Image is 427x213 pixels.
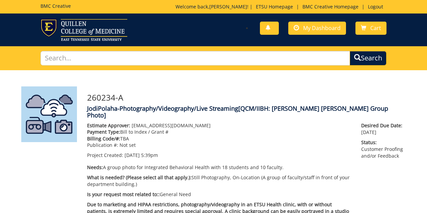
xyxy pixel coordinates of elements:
p: Welcome back, ! | | | [176,3,386,10]
p: [DATE] [361,122,406,136]
p: Still Photography, On-Location (A group of faculty/staff in front of your department building.) [87,174,351,188]
h3: 260234-A [87,93,406,102]
input: Search... [41,51,350,65]
a: Logout [365,3,386,10]
a: BMC Creative Homepage [299,3,362,10]
span: Project Created: [87,152,123,158]
img: ETSU logo [41,19,127,41]
span: Billing Code/#: [87,135,120,142]
p: A group photo for Integrated Behavioral Health with 18 students and 10 faculty. [87,164,351,171]
span: What is needed? (Please select all that apply.): [87,174,191,181]
span: Status: [361,139,406,146]
h4: JodiPolaha-Photography/Videography/Live Streaming [87,105,406,119]
span: Publication #: [87,142,118,148]
p: TBA [87,135,351,142]
a: ETSU Homepage [252,3,296,10]
p: Customer Proofing and/or Feedback [361,139,406,159]
h5: BMC Creative [41,3,71,8]
a: Cart [355,22,386,35]
span: [DATE] 5:39pm [125,152,158,158]
p: [EMAIL_ADDRESS][DOMAIN_NAME] [87,122,351,129]
p: General Need [87,191,351,198]
span: [QCM/IIBH: [PERSON_NAME] [PERSON_NAME] Group Photo] [87,104,388,119]
a: [PERSON_NAME] [209,3,247,10]
span: Desired Due Date: [361,122,406,129]
span: Not set [119,142,136,148]
p: Bill to Index / Grant # [87,129,351,135]
button: Search [350,51,386,65]
span: Payment Type: [87,129,120,135]
span: My Dashboard [303,24,341,32]
img: Product featured image [21,86,77,142]
span: Cart [370,24,381,32]
span: Estimate Approver: [87,122,130,129]
span: Is your request most related to:: [87,191,160,197]
span: Needs: [87,164,103,170]
a: My Dashboard [288,22,346,35]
